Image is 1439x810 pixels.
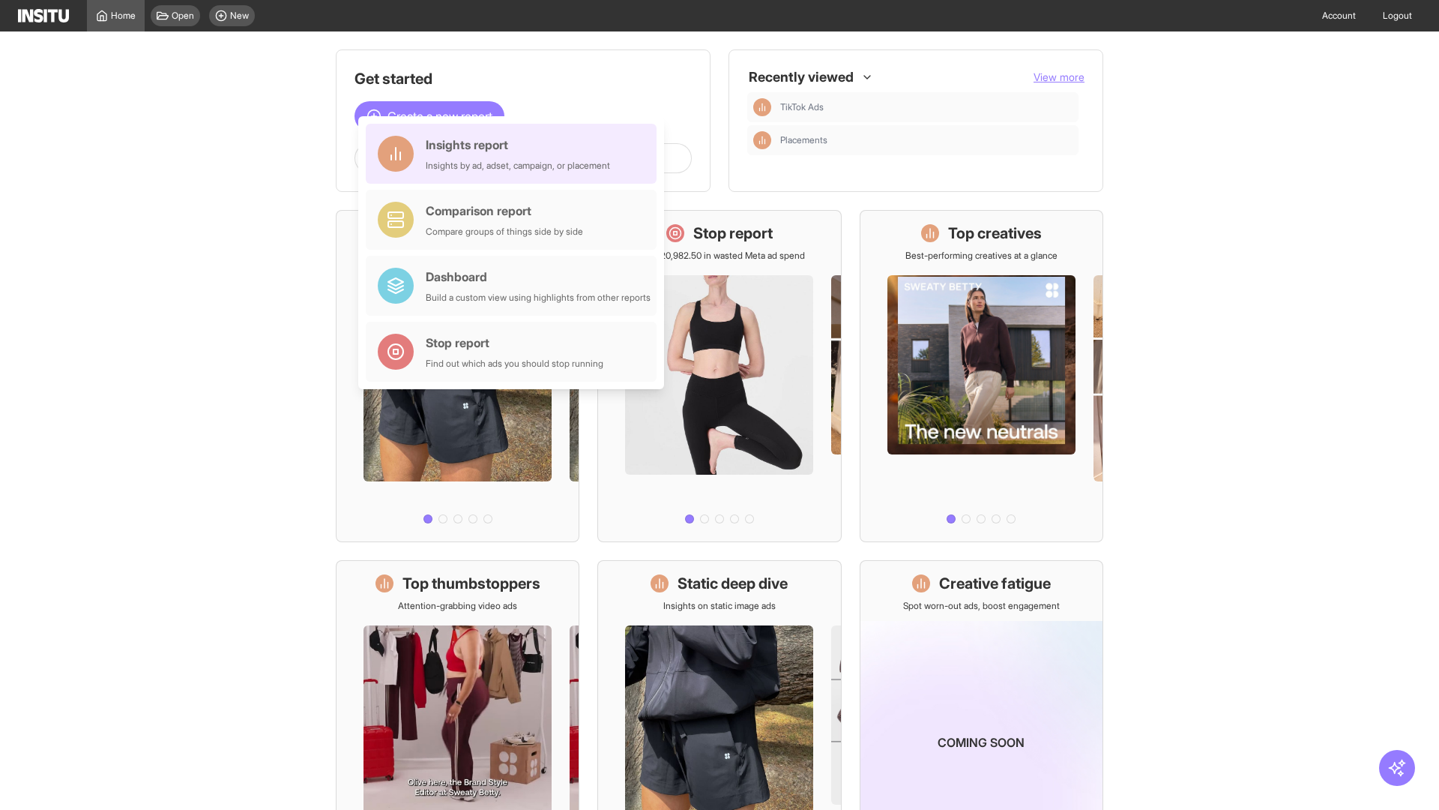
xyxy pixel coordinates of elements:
[402,573,540,594] h1: Top thumbstoppers
[426,160,610,172] div: Insights by ad, adset, campaign, or placement
[780,101,1073,113] span: TikTok Ads
[426,202,583,220] div: Comparison report
[355,101,504,131] button: Create a new report
[355,68,692,89] h1: Get started
[1034,70,1084,85] button: View more
[597,210,841,542] a: Stop reportSave £20,982.50 in wasted Meta ad spend
[398,600,517,612] p: Attention-grabbing video ads
[18,9,69,22] img: Logo
[693,223,773,244] h1: Stop report
[426,136,610,154] div: Insights report
[905,250,1058,262] p: Best-performing creatives at a glance
[426,268,651,286] div: Dashboard
[426,334,603,352] div: Stop report
[663,600,776,612] p: Insights on static image ads
[111,10,136,22] span: Home
[780,134,1073,146] span: Placements
[426,358,603,370] div: Find out which ads you should stop running
[387,107,492,125] span: Create a new report
[172,10,194,22] span: Open
[230,10,249,22] span: New
[780,101,824,113] span: TikTok Ads
[426,292,651,304] div: Build a custom view using highlights from other reports
[948,223,1042,244] h1: Top creatives
[780,134,827,146] span: Placements
[860,210,1103,542] a: Top creativesBest-performing creatives at a glance
[753,131,771,149] div: Insights
[336,210,579,542] a: What's live nowSee all active ads instantly
[426,226,583,238] div: Compare groups of things side by side
[753,98,771,116] div: Insights
[1034,70,1084,83] span: View more
[678,573,788,594] h1: Static deep dive
[633,250,805,262] p: Save £20,982.50 in wasted Meta ad spend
